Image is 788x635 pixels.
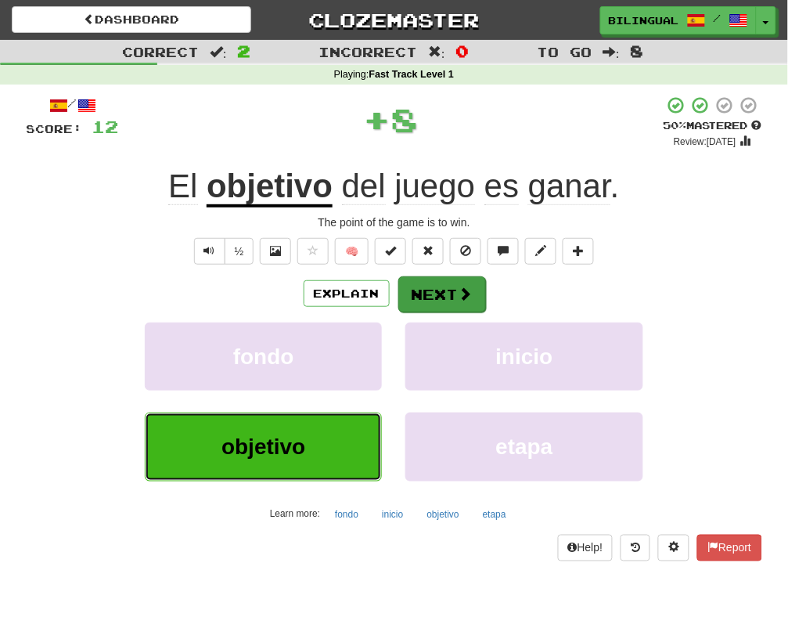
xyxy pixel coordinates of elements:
[456,41,470,60] span: 0
[168,168,197,205] span: El
[496,345,553,369] span: inicio
[391,99,419,139] span: 8
[210,45,227,59] span: :
[600,6,757,34] a: bilingual /
[221,435,305,459] span: objetivo
[697,535,761,561] button: Report
[342,168,386,205] span: del
[609,13,679,27] span: bilingual
[207,168,333,207] u: objetivo
[664,119,687,132] span: 50 %
[375,238,406,265] button: Set this sentence to 100% Mastered (alt+m)
[450,238,481,265] button: Ignore sentence (alt+i)
[558,535,613,561] button: Help!
[27,122,83,135] span: Score:
[419,503,468,527] button: objetivo
[674,136,736,147] small: Review: [DATE]
[412,238,444,265] button: Reset to 0% Mastered (alt+r)
[122,44,199,60] span: Correct
[528,168,610,205] span: ganar
[488,238,519,265] button: Discuss sentence (alt+u)
[369,69,455,80] strong: Fast Track Level 1
[537,44,592,60] span: To go
[364,96,391,143] span: +
[233,345,294,369] span: fondo
[318,44,417,60] span: Incorrect
[333,168,620,205] span: .
[484,168,519,205] span: es
[275,6,514,34] a: Clozemaster
[603,45,620,59] span: :
[12,6,251,33] a: Dashboard
[238,41,251,60] span: 2
[714,13,721,23] span: /
[474,503,515,527] button: etapa
[194,238,225,265] button: Play sentence audio (ctl+space)
[621,535,650,561] button: Round history (alt+y)
[428,45,445,59] span: :
[398,276,486,312] button: Next
[270,509,320,520] small: Learn more:
[525,238,556,265] button: Edit sentence (alt+d)
[405,323,642,391] button: inicio
[373,503,412,527] button: inicio
[496,435,553,459] span: etapa
[563,238,594,265] button: Add to collection (alt+a)
[631,41,644,60] span: 8
[191,238,254,265] div: Text-to-speech controls
[405,413,642,481] button: etapa
[326,503,367,527] button: fondo
[664,119,762,133] div: Mastered
[145,413,382,481] button: objetivo
[304,280,390,307] button: Explain
[27,215,762,230] div: The point of the game is to win.
[145,323,382,391] button: fondo
[260,238,291,265] button: Show image (alt+x)
[335,238,369,265] button: 🧠
[297,238,329,265] button: Favorite sentence (alt+f)
[225,238,254,265] button: ½
[395,168,476,205] span: juego
[27,96,119,115] div: /
[92,117,119,136] span: 12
